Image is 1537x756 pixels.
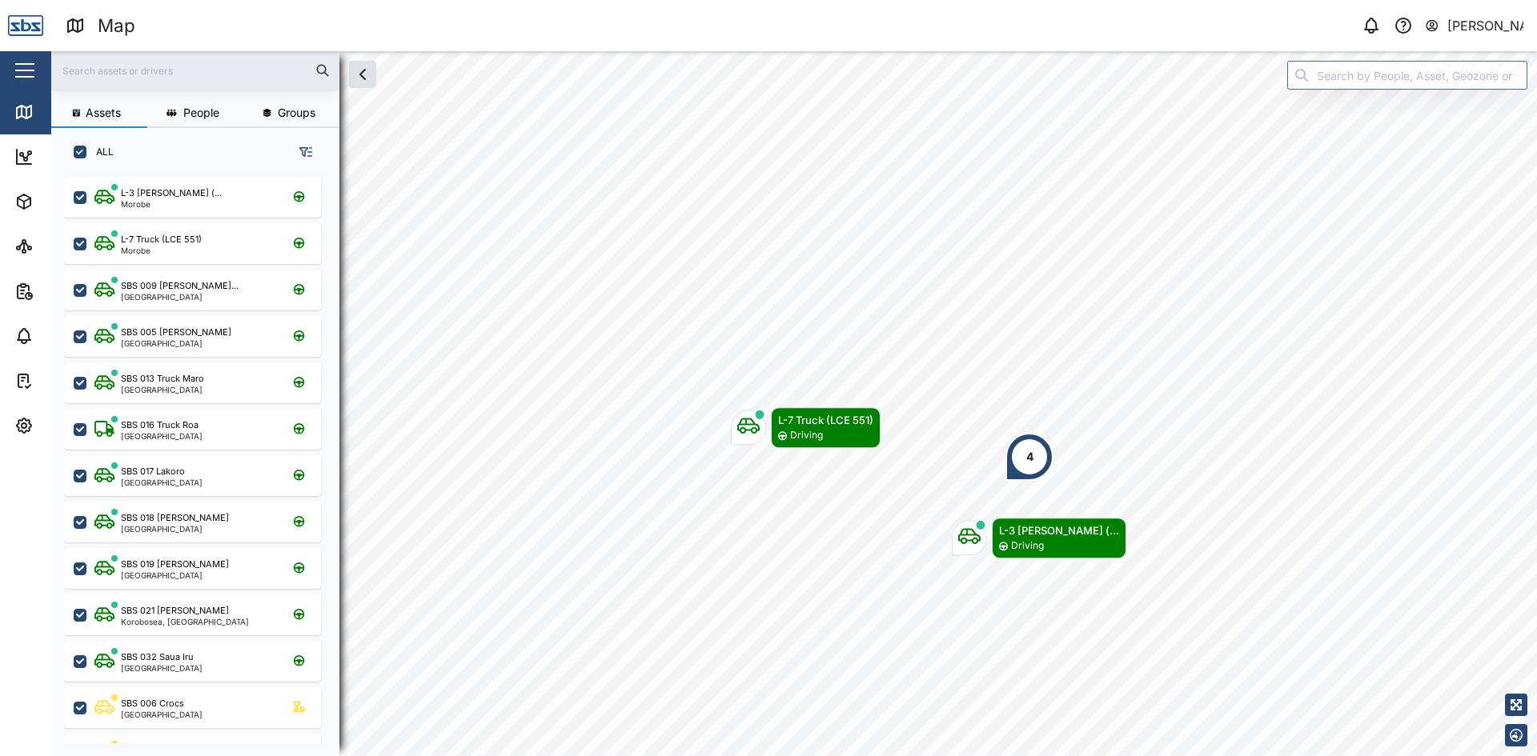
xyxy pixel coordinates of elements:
[42,193,91,210] div: Assets
[121,279,239,293] div: SBS 009 [PERSON_NAME]...
[98,12,135,40] div: Map
[42,327,91,345] div: Alarms
[42,372,86,390] div: Tasks
[121,233,202,246] div: L-7 Truck (LCE 551)
[121,710,203,718] div: [GEOGRAPHIC_DATA]
[952,518,1126,558] div: Map marker
[121,293,239,301] div: [GEOGRAPHIC_DATA]
[121,525,229,533] div: [GEOGRAPHIC_DATA]
[121,418,199,432] div: SBS 016 Truck Roa
[86,146,114,158] label: ALL
[121,339,231,347] div: [GEOGRAPHIC_DATA]
[121,246,202,254] div: Morobe
[121,186,222,200] div: L-3 [PERSON_NAME] (...
[1011,538,1044,554] div: Driving
[121,604,229,618] div: SBS 021 [PERSON_NAME]
[64,171,339,743] div: grid
[61,58,330,82] input: Search assets or drivers
[1447,16,1524,36] div: [PERSON_NAME]
[121,571,229,579] div: [GEOGRAPHIC_DATA]
[1287,61,1527,90] input: Search by People, Asset, Geozone or Place
[8,8,43,43] img: Main Logo
[1026,448,1033,466] div: 4
[278,107,315,118] span: Groups
[42,417,98,434] div: Settings
[121,511,229,525] div: SBS 018 [PERSON_NAME]
[121,326,231,339] div: SBS 005 [PERSON_NAME]
[999,522,1119,538] div: L-3 [PERSON_NAME] (...
[121,558,229,571] div: SBS 019 [PERSON_NAME]
[121,478,203,486] div: [GEOGRAPHIC_DATA]
[51,51,1537,756] canvas: Map
[121,465,185,478] div: SBS 017 Lakoro
[121,650,194,664] div: SBS 032 Saua Iru
[790,428,823,443] div: Driving
[121,664,203,672] div: [GEOGRAPHIC_DATA]
[42,282,96,300] div: Reports
[121,618,249,626] div: Korobosea, [GEOGRAPHIC_DATA]
[1424,14,1524,37] button: [PERSON_NAME]
[1005,433,1053,481] div: Map marker
[121,372,204,386] div: SBS 013 Truck Maro
[731,407,881,448] div: Map marker
[121,697,184,710] div: SBS 006 Crocs
[121,386,204,394] div: [GEOGRAPHIC_DATA]
[121,432,203,440] div: [GEOGRAPHIC_DATA]
[183,107,219,118] span: People
[121,200,222,208] div: Morobe
[86,107,121,118] span: Assets
[42,148,114,166] div: Dashboard
[42,238,80,255] div: Sites
[42,103,78,121] div: Map
[778,412,873,428] div: L-7 Truck (LCE 551)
